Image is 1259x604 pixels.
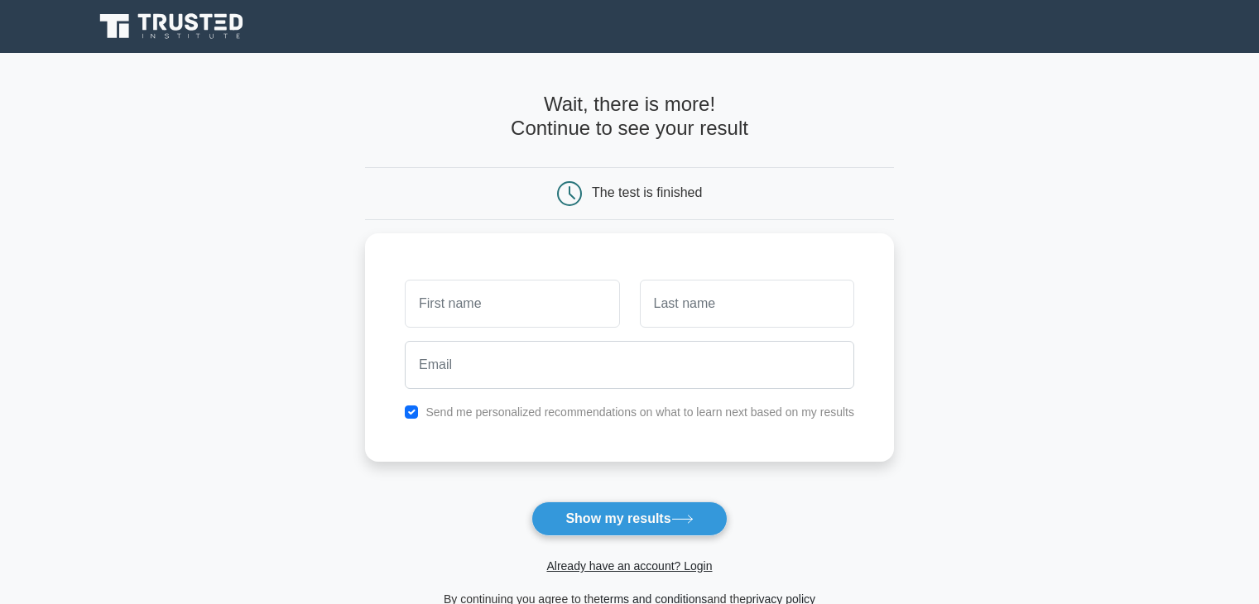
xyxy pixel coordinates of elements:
[425,405,854,419] label: Send me personalized recommendations on what to learn next based on my results
[640,280,854,328] input: Last name
[405,341,854,389] input: Email
[546,559,712,573] a: Already have an account? Login
[531,501,727,536] button: Show my results
[592,185,702,199] div: The test is finished
[405,280,619,328] input: First name
[365,93,894,141] h4: Wait, there is more! Continue to see your result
